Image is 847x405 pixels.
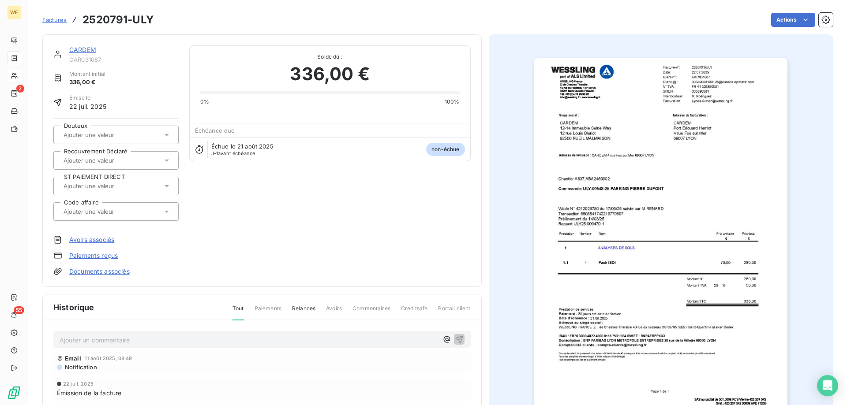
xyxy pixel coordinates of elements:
[69,94,106,102] span: Émise le
[426,143,465,156] span: non-échue
[438,305,470,320] span: Portail client
[69,102,106,111] span: 22 juil. 2025
[42,16,67,23] span: Factures
[63,381,94,386] span: 22 juil. 2025
[7,5,21,19] div: WE
[53,301,94,313] span: Historique
[7,86,21,100] a: 2
[352,305,390,320] span: Commentaires
[211,151,255,156] span: avant échéance
[69,235,114,244] a: Avoirs associés
[42,15,67,24] a: Factures
[16,85,24,93] span: 2
[771,13,815,27] button: Actions
[195,127,235,134] span: Échéance due
[85,356,132,361] span: 11 août 2025, 08:49
[14,306,24,314] span: 55
[69,56,179,63] span: CAR031087
[255,305,281,320] span: Paiements
[817,375,838,396] div: Open Intercom Messenger
[232,305,244,320] span: Tout
[326,305,342,320] span: Avoirs
[200,53,460,61] span: Solde dû :
[63,182,151,190] input: Ajouter une valeur
[445,98,460,106] span: 100%
[64,364,97,371] span: Notification
[7,386,21,400] img: Logo LeanPay
[290,61,369,87] span: 336,00 €
[69,46,96,53] a: CARDEM
[69,251,118,260] a: Paiements reçus
[401,305,428,320] span: Creditsafe
[65,355,81,362] span: Email
[57,388,121,398] span: Émission de la facture
[69,267,130,276] a: Documents associés
[63,156,151,164] input: Ajouter une valeur
[69,70,105,78] span: Montant initial
[200,98,209,106] span: 0%
[211,143,274,150] span: Échue le 21 août 2025
[63,208,151,216] input: Ajouter une valeur
[211,150,218,156] span: J-1
[292,305,315,320] span: Relances
[69,78,105,87] span: 336,00 €
[63,131,151,139] input: Ajouter une valeur
[82,12,154,28] h3: 2520791-ULY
